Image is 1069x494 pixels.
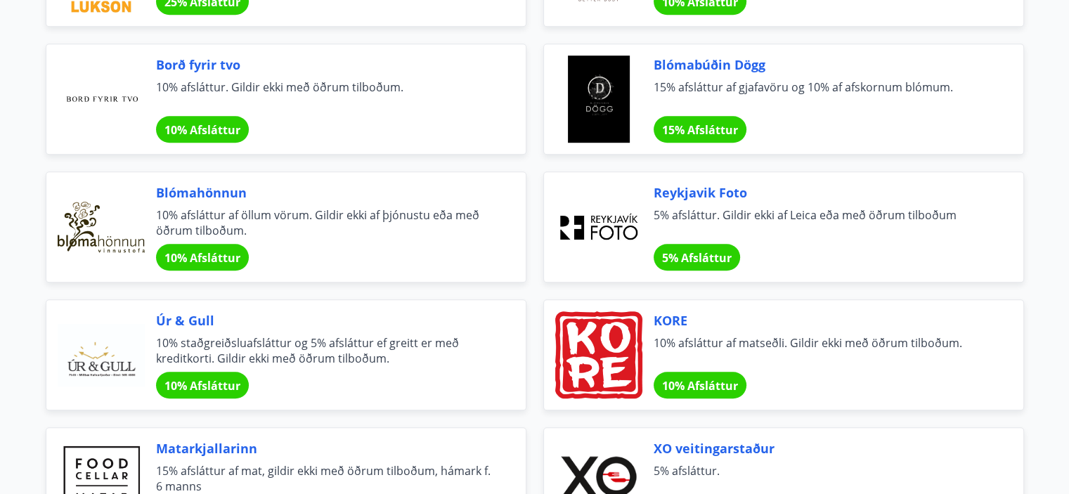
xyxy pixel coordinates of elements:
span: Borð fyrir tvo [156,56,492,74]
span: 10% Afsláttur [164,250,240,266]
span: Blómabúðin Dögg [654,56,990,74]
span: XO veitingarstaður [654,439,990,457]
span: 5% afsláttur. Gildir ekki af Leica eða með öðrum tilboðum [654,207,990,238]
span: 10% Afsláttur [164,122,240,138]
span: 10% afsláttur af öllum vörum. Gildir ekki af þjónustu eða með öðrum tilboðum. [156,207,492,238]
span: 10% afsláttur. Gildir ekki með öðrum tilboðum. [156,79,492,110]
span: 10% Afsláttur [662,378,738,394]
span: Reykjavik Foto [654,183,990,202]
span: 5% afsláttur. [654,463,990,494]
span: 15% Afsláttur [662,122,738,138]
span: 10% Afsláttur [164,378,240,394]
span: 5% Afsláttur [662,250,732,266]
span: 10% staðgreiðsluafsláttur og 5% afsláttur ef greitt er með kreditkorti. Gildir ekki með öðrum til... [156,335,492,366]
span: Úr & Gull [156,311,492,330]
span: Blómahönnun [156,183,492,202]
span: 10% afsláttur af matseðli. Gildir ekki með öðrum tilboðum. [654,335,990,366]
span: 15% afsláttur af gjafavöru og 10% af afskornum blómum. [654,79,990,110]
span: 15% afsláttur af mat, gildir ekki með öðrum tilboðum, hámark f. 6 manns [156,463,492,494]
span: KORE [654,311,990,330]
span: Matarkjallarinn [156,439,492,457]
